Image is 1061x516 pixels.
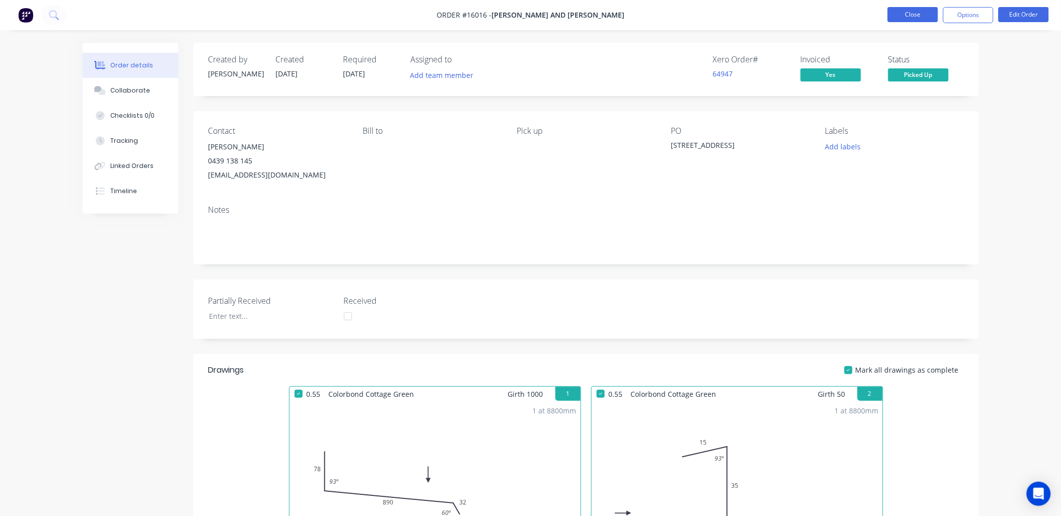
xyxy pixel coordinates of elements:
label: Partially Received [208,295,334,307]
span: Yes [801,68,861,81]
div: Open Intercom Messenger [1027,482,1051,506]
div: Checklists 0/0 [110,111,155,120]
div: Status [888,55,964,64]
span: [PERSON_NAME] and [PERSON_NAME] [491,11,624,20]
div: Bill to [363,126,501,136]
span: Girth 50 [818,387,845,401]
button: Close [888,7,938,22]
div: Xero Order # [713,55,789,64]
button: Tracking [83,128,178,153]
span: Girth 1000 [508,387,543,401]
span: [DATE] [276,69,298,78]
span: Colorbond Cottage Green [627,387,721,401]
div: Contact [208,126,346,136]
button: Add team member [405,68,479,82]
div: Labels [825,126,963,136]
div: Required [343,55,399,64]
div: Drawings [208,364,244,376]
button: Collaborate [83,78,178,103]
button: Add team member [411,68,479,82]
span: Picked Up [888,68,949,81]
a: 64947 [713,69,733,78]
div: Timeline [110,187,137,196]
span: Order #16016 - [437,11,491,20]
div: [STREET_ADDRESS] [671,140,797,154]
div: PO [671,126,809,136]
button: Order details [83,53,178,78]
div: 1 at 8800mm [533,405,577,416]
div: [PERSON_NAME]0439 138 145[EMAIL_ADDRESS][DOMAIN_NAME] [208,140,346,182]
div: [PERSON_NAME] [208,140,346,154]
div: Tracking [110,136,138,145]
div: [EMAIL_ADDRESS][DOMAIN_NAME] [208,168,346,182]
button: 2 [858,387,883,401]
span: 0.55 [303,387,325,401]
div: Order details [110,61,153,70]
img: Factory [18,8,33,23]
div: Invoiced [801,55,876,64]
div: Created by [208,55,264,64]
label: Received [344,295,470,307]
button: Add labels [820,140,866,153]
div: Assigned to [411,55,512,64]
button: Options [943,7,994,23]
span: [DATE] [343,69,366,78]
button: Linked Orders [83,153,178,179]
span: Colorbond Cottage Green [325,387,418,401]
div: 0439 138 145 [208,154,346,168]
span: Mark all drawings as complete [856,365,959,375]
div: Created [276,55,331,64]
div: Linked Orders [110,161,154,170]
div: Collaborate [110,86,150,95]
div: 1 at 8800mm [835,405,879,416]
div: Pick up [517,126,655,136]
span: 0.55 [605,387,627,401]
div: [PERSON_NAME] [208,68,264,79]
button: 1 [555,387,581,401]
button: Edit Order [999,7,1049,22]
button: Checklists 0/0 [83,103,178,128]
div: Notes [208,205,964,215]
button: Timeline [83,179,178,204]
button: Picked Up [888,68,949,83]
